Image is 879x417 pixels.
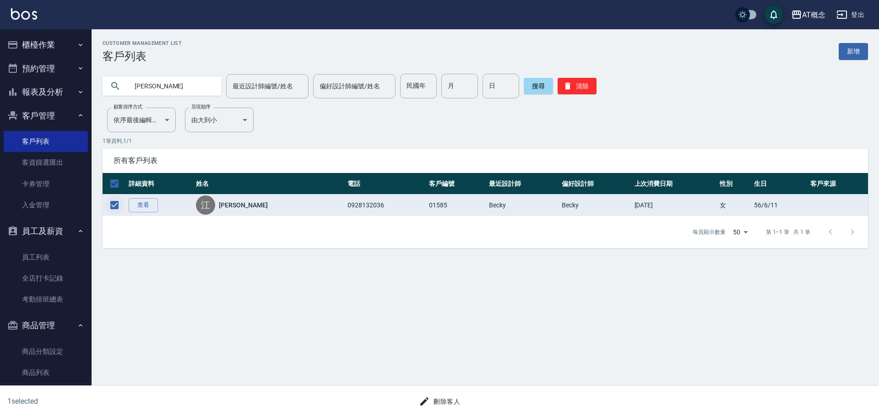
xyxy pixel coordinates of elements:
[4,219,88,243] button: 員工及薪資
[219,200,267,210] a: [PERSON_NAME]
[4,80,88,104] button: 報表及分析
[185,108,254,132] div: 由大到小
[4,289,88,310] a: 考勤排班總表
[808,173,868,195] th: 客戶來源
[427,195,487,216] td: 01585
[4,173,88,195] a: 卡券管理
[729,220,751,244] div: 50
[765,5,783,24] button: save
[717,195,752,216] td: 女
[4,152,88,173] a: 客資篩選匯出
[4,195,88,216] a: 入金管理
[103,40,182,46] h2: Customer Management List
[833,6,868,23] button: 登出
[4,314,88,337] button: 商品管理
[766,228,810,236] p: 第 1–1 筆 共 1 筆
[632,173,717,195] th: 上次消費日期
[196,195,215,215] div: 江
[4,57,88,81] button: 預約管理
[717,173,752,195] th: 性別
[4,268,88,289] a: 全店打卡記錄
[693,228,726,236] p: 每頁顯示數量
[11,8,37,20] img: Logo
[4,362,88,383] a: 商品列表
[129,198,158,212] a: 查看
[559,195,632,216] td: Becky
[4,104,88,128] button: 客戶管理
[487,173,559,195] th: 最近設計師
[4,33,88,57] button: 櫃檯作業
[839,43,868,60] a: 新增
[103,137,868,145] p: 1 筆資料, 1 / 1
[191,103,211,110] label: 呈現順序
[752,195,808,216] td: 56/6/11
[487,195,559,216] td: Becky
[345,195,427,216] td: 0928132036
[194,173,345,195] th: 姓名
[427,173,487,195] th: 客戶編號
[787,5,829,24] button: AT概念
[114,156,857,165] span: 所有客戶列表
[752,173,808,195] th: 生日
[632,195,717,216] td: [DATE]
[802,9,825,21] div: AT概念
[558,78,597,94] button: 清除
[114,103,142,110] label: 顧客排序方式
[103,50,182,63] h3: 客戶列表
[4,247,88,268] a: 員工列表
[4,131,88,152] a: 客戶列表
[128,74,214,98] input: 搜尋關鍵字
[415,393,464,410] button: 刪除客人
[524,78,553,94] button: 搜尋
[559,173,632,195] th: 偏好設計師
[107,108,176,132] div: 依序最後編輯時間
[126,173,194,195] th: 詳細資料
[7,395,218,407] h6: 1 selected
[4,383,88,404] a: 商品進貨作業
[345,173,427,195] th: 電話
[4,341,88,362] a: 商品分類設定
